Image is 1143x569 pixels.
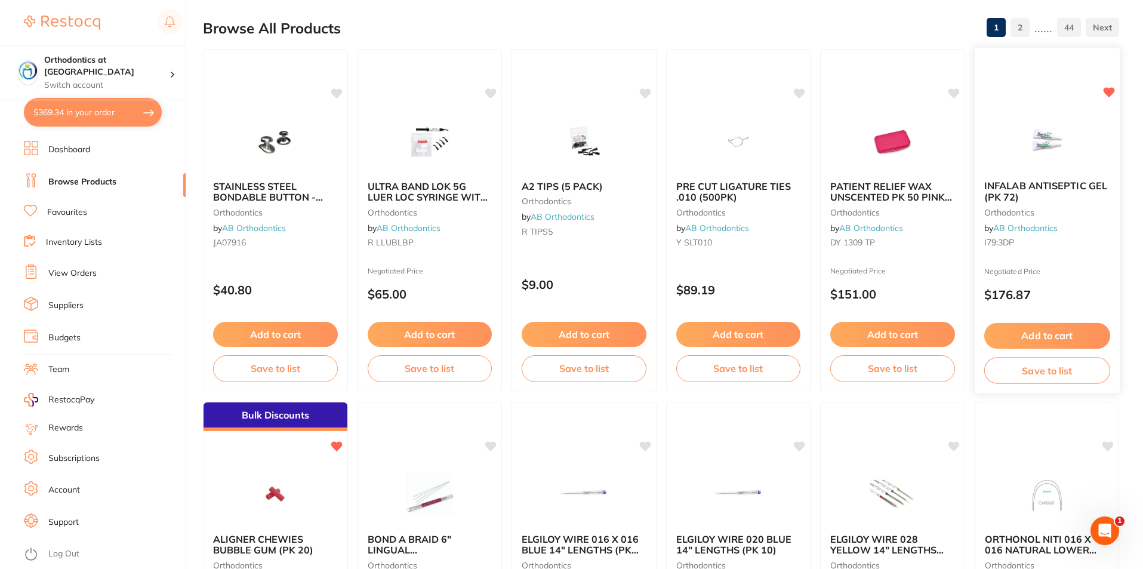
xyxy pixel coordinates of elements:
a: AB Orthodontics [531,211,594,222]
p: $176.87 [984,288,1110,302]
img: ALIGNER CHEWIES BUBBLE GUM (PK 20) [236,465,314,524]
span: INFALAB ANTISEPTIC GEL (PK 72) [984,180,1107,203]
small: orthodontics [522,196,646,206]
a: Account [48,484,80,496]
a: AB Orthodontics [685,223,749,233]
b: ELGILOY WIRE 020 BLUE 14" LENGTHS (PK 10) [676,534,801,556]
button: Save to list [984,357,1110,384]
span: I79:3DP [984,237,1014,248]
a: Dashboard [48,144,90,156]
a: AB Orthodontics [839,223,903,233]
b: PRE CUT LIGATURE TIES .010 (500PK) [676,181,801,203]
small: orthodontics [676,208,801,217]
span: DY 1309 TP [830,237,875,248]
small: orthodontics [984,207,1110,217]
span: by [676,223,749,233]
b: ELGILOY WIRE 028 YELLOW 14" LENGTHS (PK 10) [830,534,955,556]
b: ORTHONOL NITI 016 X 016 NATURAL LOWER TOOTH COLOURED (PK 10) [985,534,1110,556]
img: RestocqPay [24,393,38,407]
span: R TIPS5 [522,226,553,237]
a: 44 [1057,16,1081,39]
button: Add to cart [676,322,801,347]
button: Add to cart [522,322,646,347]
button: Add to cart [830,322,955,347]
b: PATIENT RELIEF WAX UNSCENTED PK 50 PINK CASE [830,181,955,203]
button: Add to cart [984,323,1110,349]
span: by [213,223,286,233]
span: PRE CUT LIGATURE TIES .010 (500PK) [676,180,791,203]
a: Rewards [48,422,83,434]
p: $65.00 [368,287,492,301]
p: $151.00 [830,287,955,301]
span: ULTRA BAND LOK 5G LUER LOC SYRINGE WITH TIP BLUE [368,180,488,214]
span: Y SLT010 [676,237,712,248]
span: by [984,223,1057,233]
button: Save to list [676,355,801,382]
b: ULTRA BAND LOK 5G LUER LOC SYRINGE WITH TIP BLUE [368,181,492,203]
span: ELGILOY WIRE 016 X 016 BLUE 14" LENGTHS (PK 10) [522,533,639,567]
button: $369.34 in your order [24,98,162,127]
a: AB Orthodontics [377,223,440,233]
a: Favourites [47,207,87,219]
span: 1 [1115,516,1124,526]
button: Log Out [24,545,182,564]
a: 2 [1010,16,1030,39]
img: ELGILOY WIRE 020 BLUE 14" LENGTHS (PK 10) [700,465,777,524]
img: Orthodontics at Penrith [19,61,38,80]
small: orthodontics [368,208,492,217]
p: Switch account [44,79,170,91]
p: ...... [1034,21,1052,35]
img: ORTHONOL NITI 016 X 016 NATURAL LOWER TOOTH COLOURED (PK 10) [1008,465,1086,524]
button: Add to cart [213,322,338,347]
iframe: Intercom live chat [1090,516,1119,545]
p: $89.19 [676,283,801,297]
a: Suppliers [48,300,84,312]
a: Browse Products [48,176,116,188]
img: PRE CUT LIGATURE TIES .010 (500PK) [700,112,777,171]
button: Save to list [522,355,646,382]
span: ELGILOY WIRE 020 BLUE 14" LENGTHS (PK 10) [676,533,791,556]
small: Negotiated Price [368,267,492,275]
img: ELGILOY WIRE 016 X 016 BLUE 14" LENGTHS (PK 10) [545,465,623,524]
a: Log Out [48,548,79,560]
span: RestocqPay [48,394,94,406]
a: AB Orthodontics [993,223,1058,233]
small: Negotiated Price [830,267,955,275]
span: STAINLESS STEEL BONDABLE BUTTON - ROUND CURVED BASE (PK 10) [213,180,323,225]
button: Add to cart [368,322,492,347]
div: Bulk Discounts [204,402,347,431]
b: ELGILOY WIRE 016 X 016 BLUE 14" LENGTHS (PK 10) [522,534,646,556]
button: Save to list [368,355,492,382]
img: INFALAB ANTISEPTIC GEL (PK 72) [1008,110,1086,171]
span: by [522,211,594,222]
b: BOND A BRAID 6" LINGUAL RETAINER WIRE (PK 10) [368,534,492,556]
span: ALIGNER CHEWIES BUBBLE GUM (PK 20) [213,533,313,556]
h2: Browse All Products [203,20,341,37]
a: Inventory Lists [46,236,102,248]
a: Budgets [48,332,81,344]
a: Subscriptions [48,453,100,465]
a: 1 [987,16,1006,39]
span: by [368,223,440,233]
span: by [830,223,903,233]
small: orthodontics [830,208,955,217]
a: Support [48,516,79,528]
a: Team [48,364,69,376]
p: $40.80 [213,283,338,297]
a: View Orders [48,267,97,279]
img: BOND A BRAID 6" LINGUAL RETAINER WIRE (PK 10) [391,465,469,524]
span: PATIENT RELIEF WAX UNSCENTED PK 50 PINK CASE [830,180,952,214]
b: A2 TIPS (5 PACK) [522,181,646,192]
b: INFALAB ANTISEPTIC GEL (PK 72) [984,180,1110,202]
img: ULTRA BAND LOK 5G LUER LOC SYRINGE WITH TIP BLUE [391,112,469,171]
a: Restocq Logo [24,9,100,36]
img: ELGILOY WIRE 028 YELLOW 14" LENGTHS (PK 10) [854,465,931,524]
button: Save to list [830,355,955,382]
img: A2 TIPS (5 PACK) [545,112,623,171]
b: STAINLESS STEEL BONDABLE BUTTON - ROUND CURVED BASE (PK 10) [213,181,338,203]
img: STAINLESS STEEL BONDABLE BUTTON - ROUND CURVED BASE (PK 10) [236,112,314,171]
a: AB Orthodontics [222,223,286,233]
h4: Orthodontics at Penrith [44,54,170,78]
p: $9.00 [522,278,646,291]
a: RestocqPay [24,393,94,407]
